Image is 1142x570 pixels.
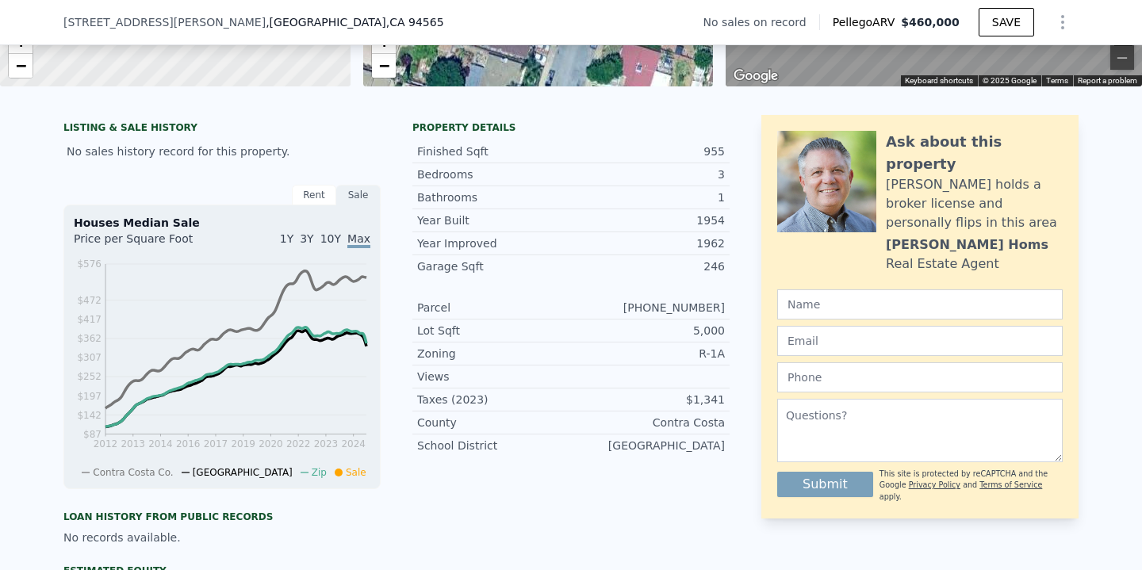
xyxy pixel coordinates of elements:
a: Report a problem [1078,76,1137,85]
tspan: 2024 [341,438,366,449]
tspan: 2019 [231,438,255,449]
button: Zoom out [1110,46,1134,70]
span: , CA 94565 [386,16,444,29]
span: © 2025 Google [983,76,1037,85]
a: Zoom out [372,54,396,78]
div: 955 [571,143,725,159]
div: [PERSON_NAME] Homs [886,235,1048,254]
div: 1962 [571,235,725,251]
div: Lot Sqft [417,323,571,339]
tspan: $576 [77,258,102,270]
tspan: $142 [77,410,102,421]
img: Google [730,66,782,86]
div: 1 [571,189,725,205]
div: [GEOGRAPHIC_DATA] [571,438,725,453]
span: 1Y [280,232,293,245]
div: LISTING & SALE HISTORY [63,121,381,137]
div: Ask about this property [886,131,1063,175]
div: Bedrooms [417,166,571,182]
div: Sale [336,185,381,205]
tspan: $252 [77,371,102,382]
span: − [378,55,389,75]
div: [PHONE_NUMBER] [571,300,725,316]
div: 246 [571,258,725,274]
tspan: 2013 [121,438,145,449]
div: Houses Median Sale [74,215,370,231]
div: Loan history from public records [63,511,381,523]
div: School District [417,438,571,453]
div: 5,000 [571,323,725,339]
div: [PERSON_NAME] holds a broker license and personally flips in this area [886,175,1063,232]
span: [STREET_ADDRESS][PERSON_NAME] [63,14,266,30]
div: Zoning [417,346,571,362]
div: No sales on record [703,14,818,30]
div: 3 [571,166,725,182]
a: Zoom out [9,54,33,78]
div: Rent [292,185,336,205]
div: Year Improved [417,235,571,251]
span: Max [347,232,370,248]
tspan: 2020 [259,438,283,449]
div: This site is protected by reCAPTCHA and the Google and apply. [879,469,1063,503]
button: Show Options [1047,6,1079,38]
div: Year Built [417,212,571,228]
tspan: $362 [77,333,102,344]
button: Keyboard shortcuts [905,75,973,86]
div: R-1A [571,346,725,362]
tspan: 2017 [204,438,228,449]
div: Contra Costa [571,415,725,430]
div: Property details [412,121,730,134]
div: Real Estate Agent [886,254,999,274]
div: Views [417,369,571,384]
tspan: $197 [77,391,102,402]
span: , [GEOGRAPHIC_DATA] [266,14,443,30]
input: Name [777,289,1063,319]
a: Terms of Service [979,480,1042,489]
div: Price per Square Foot [74,231,222,256]
div: 1954 [571,212,725,228]
tspan: 2022 [286,438,311,449]
span: Contra Costa Co. [93,467,173,478]
tspan: 2016 [176,438,201,449]
div: Garage Sqft [417,258,571,274]
tspan: 2014 [148,438,173,449]
tspan: 2012 [94,438,118,449]
span: Sale [346,467,366,478]
span: 3Y [300,232,313,245]
div: Bathrooms [417,189,571,205]
a: Open this area in Google Maps (opens a new window) [730,66,782,86]
a: Privacy Policy [909,480,960,489]
tspan: $87 [83,429,102,440]
div: Finished Sqft [417,143,571,159]
div: County [417,415,571,430]
input: Phone [777,362,1063,392]
span: Zip [312,467,327,478]
div: Parcel [417,300,571,316]
span: Pellego ARV [833,14,902,30]
span: $460,000 [901,16,960,29]
tspan: 2023 [314,438,339,449]
div: No records available. [63,530,381,545]
button: SAVE [979,8,1034,36]
span: [GEOGRAPHIC_DATA] [193,467,293,478]
tspan: $417 [77,314,102,325]
div: No sales history record for this property. [63,137,381,166]
span: 10Y [320,232,341,245]
div: Taxes (2023) [417,392,571,407]
button: Submit [777,472,873,497]
a: Terms (opens in new tab) [1046,76,1068,85]
tspan: $472 [77,295,102,306]
div: $1,341 [571,392,725,407]
span: − [16,55,26,75]
input: Email [777,326,1063,356]
tspan: $307 [77,352,102,363]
